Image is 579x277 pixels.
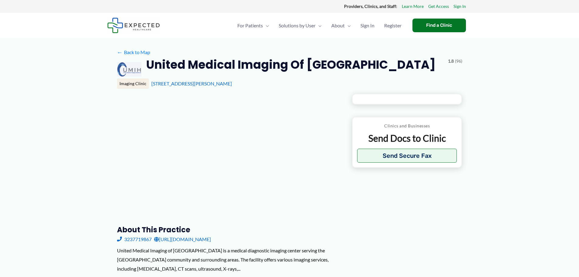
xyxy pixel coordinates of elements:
[233,15,406,36] nav: Primary Site Navigation
[117,225,342,234] h3: About this practice
[151,81,232,86] a: [STREET_ADDRESS][PERSON_NAME]
[357,132,457,144] p: Send Docs to Clinic
[379,15,406,36] a: Register
[233,15,274,36] a: For PatientsMenu Toggle
[360,15,374,36] span: Sign In
[428,2,449,10] a: Get Access
[344,4,397,9] strong: Providers, Clinics, and Staff:
[453,2,466,10] a: Sign In
[117,78,149,89] div: Imaging Clinic
[117,48,150,57] a: ←Back to Map
[107,18,160,33] img: Expected Healthcare Logo - side, dark font, small
[455,57,462,65] span: (96)
[384,15,402,36] span: Register
[402,2,424,10] a: Learn More
[263,15,269,36] span: Menu Toggle
[315,15,322,36] span: Menu Toggle
[356,15,379,36] a: Sign In
[279,15,315,36] span: Solutions by User
[326,15,356,36] a: AboutMenu Toggle
[117,235,152,244] a: 3237719867
[357,149,457,163] button: Send Secure Fax
[146,57,436,72] h2: United Medical Imaging of [GEOGRAPHIC_DATA]
[237,15,263,36] span: For Patients
[345,15,351,36] span: Menu Toggle
[117,246,342,273] div: United Medical Imaging of [GEOGRAPHIC_DATA] is a medical diagnostic imaging center serving the [G...
[274,15,326,36] a: Solutions by UserMenu Toggle
[357,122,457,130] p: Clinics and Businesses
[154,235,211,244] a: [URL][DOMAIN_NAME]
[117,49,123,55] span: ←
[448,57,454,65] span: 1.8
[331,15,345,36] span: About
[412,19,466,32] a: Find a Clinic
